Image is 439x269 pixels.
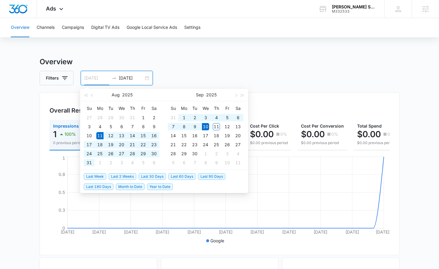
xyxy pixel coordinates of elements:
[332,5,376,9] div: account name
[222,104,233,113] th: Fr
[119,75,144,81] input: End date
[84,75,109,81] input: Start date
[105,149,116,158] td: 2025-08-26
[202,132,209,139] div: 17
[84,113,95,122] td: 2025-07-27
[213,141,220,148] div: 25
[127,104,138,113] th: Th
[191,123,198,130] div: 9
[109,173,136,180] span: Last 2 Weeks
[301,123,344,128] span: Cost Per Conversion
[60,35,65,40] img: tab_keywords_by_traffic_grey.svg
[140,159,147,166] div: 5
[124,229,137,234] tspan: [DATE]
[127,131,138,140] td: 2025-08-14
[150,150,158,157] div: 30
[118,132,125,139] div: 13
[200,158,211,167] td: 2025-10-08
[127,158,138,167] td: 2025-09-04
[138,140,149,149] td: 2025-08-22
[179,131,189,140] td: 2025-09-15
[95,140,105,149] td: 2025-08-18
[118,141,125,148] div: 20
[170,150,177,157] div: 28
[233,113,243,122] td: 2025-09-06
[116,104,127,113] th: We
[84,140,95,149] td: 2025-08-17
[233,104,243,113] th: Sa
[233,158,243,167] td: 2025-10-11
[107,150,114,157] div: 26
[140,114,147,121] div: 1
[59,190,65,195] tspan: 0.5
[213,132,220,139] div: 18
[357,123,382,128] span: Total Spend
[50,106,93,115] h3: Overall Results
[107,159,114,166] div: 2
[179,140,189,149] td: 2025-09-22
[189,113,200,122] td: 2025-09-02
[189,131,200,140] td: 2025-09-16
[179,158,189,167] td: 2025-10-06
[129,123,136,130] div: 7
[170,132,177,139] div: 14
[150,114,158,121] div: 2
[105,158,116,167] td: 2025-09-02
[107,132,114,139] div: 12
[86,114,93,121] div: 27
[40,56,400,67] h3: Overview
[96,114,104,121] div: 28
[224,123,231,130] div: 12
[84,183,113,190] span: Last 180 Days
[191,141,198,148] div: 23
[149,131,159,140] td: 2025-08-16
[168,104,179,113] th: Su
[138,104,149,113] th: Fr
[92,229,106,234] tspan: [DATE]
[105,140,116,149] td: 2025-08-19
[224,132,231,139] div: 19
[95,158,105,167] td: 2025-09-01
[46,5,56,12] span: Ads
[86,150,93,157] div: 24
[129,141,136,148] div: 21
[200,140,211,149] td: 2025-09-24
[191,150,198,157] div: 30
[95,149,105,158] td: 2025-08-25
[150,141,158,148] div: 23
[211,131,222,140] td: 2025-09-18
[127,140,138,149] td: 2025-08-21
[149,104,159,113] th: Sa
[211,140,222,149] td: 2025-09-25
[213,159,220,166] div: 9
[200,104,211,113] th: We
[222,113,233,122] td: 2025-09-05
[138,158,149,167] td: 2025-09-05
[140,141,147,148] div: 22
[84,131,95,140] td: 2025-08-10
[84,173,106,180] span: Last Week
[147,183,173,190] span: Year to Date
[118,123,125,130] div: 6
[150,132,158,139] div: 16
[200,131,211,140] td: 2025-09-17
[16,35,21,40] img: tab_domain_overview_orange.svg
[180,114,188,121] div: 1
[198,173,225,180] span: Last 90 Days
[189,140,200,149] td: 2025-09-23
[150,159,158,166] div: 6
[357,140,395,146] p: $0.00 previous period
[222,149,233,158] td: 2025-10-03
[200,149,211,158] td: 2025-10-01
[224,141,231,148] div: 26
[129,132,136,139] div: 14
[62,156,65,161] tspan: 1
[233,122,243,131] td: 2025-09-13
[180,123,188,130] div: 8
[213,150,220,157] div: 2
[189,104,200,113] th: Tu
[233,149,243,158] td: 2025-10-04
[202,114,209,121] div: 3
[222,140,233,149] td: 2025-09-26
[234,123,242,130] div: 13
